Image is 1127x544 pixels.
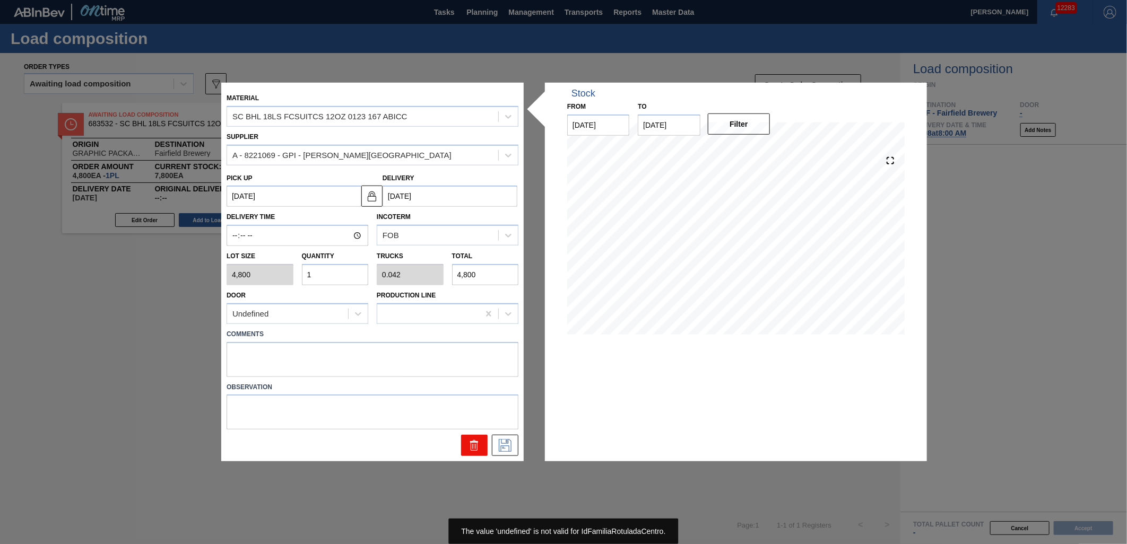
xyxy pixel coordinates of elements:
label: Total [452,252,473,260]
div: FOB [383,231,399,240]
label: Door [227,292,246,299]
label: Comments [227,327,518,342]
label: Production Line [377,292,436,299]
div: Stock [571,88,595,99]
div: Save Suggestion [492,435,518,456]
button: Filter [708,113,770,135]
div: SC BHL 18LS FCSUITCS 12OZ 0123 167 ABICC [232,112,408,121]
label: Observation [227,379,518,394]
label: Trucks [377,252,403,260]
input: mm/dd/yyyy [383,186,517,207]
label: Quantity [302,252,334,260]
label: Material [227,94,259,102]
label: Delivery Time [227,209,368,225]
div: Delete Suggestion [461,435,488,456]
label: Supplier [227,133,258,141]
span: The value 'undefined' is not valid for IdFamiliaRotuladaCentro. [461,527,665,536]
label: Lot size [227,249,293,264]
label: Pick up [227,174,253,181]
img: locked [366,189,378,202]
label: Incoterm [377,213,411,221]
input: mm/dd/yyyy [638,115,700,136]
div: Undefined [232,309,268,318]
button: locked [361,185,383,206]
label: to [638,103,646,110]
input: mm/dd/yyyy [227,186,361,207]
label: From [567,103,586,110]
input: mm/dd/yyyy [567,115,629,136]
label: Delivery [383,174,414,181]
div: A - 8221069 - GPI - [PERSON_NAME][GEOGRAPHIC_DATA] [232,151,452,160]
